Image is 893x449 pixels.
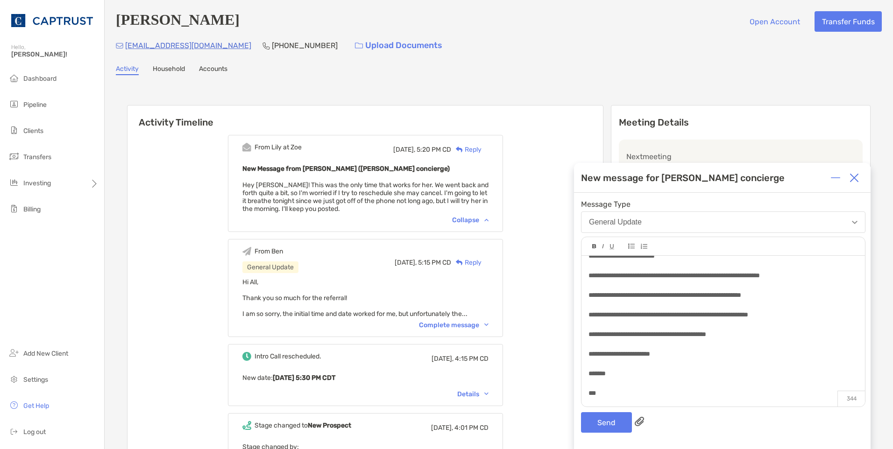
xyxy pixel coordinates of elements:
img: Chevron icon [484,323,489,326]
p: [DATE] 5:30 PM CDT [626,162,699,174]
img: CAPTRUST Logo [11,4,93,37]
img: Reply icon [456,260,463,266]
div: Stage changed to [255,421,351,429]
img: Event icon [242,421,251,430]
span: Hi All, Thank you so much for the referral! I am so sorry, the initial time and date worked for m... [242,278,468,318]
span: [PERSON_NAME]! [11,50,99,58]
span: Get Help [23,402,49,410]
img: add_new_client icon [8,347,20,358]
span: [DATE], [393,146,415,154]
button: Transfer Funds [815,11,882,32]
img: billing icon [8,203,20,214]
span: 5:15 PM CD [418,259,451,267]
button: Open Account [742,11,807,32]
img: Editor control icon [610,244,614,249]
img: paperclip attachments [635,417,644,426]
span: [DATE], [432,355,454,363]
span: Add New Client [23,350,68,358]
a: Household [153,65,185,75]
div: New message for [PERSON_NAME] concierge [581,172,785,183]
b: New Prospect [308,421,351,429]
img: get-help icon [8,400,20,411]
button: Send [581,412,632,433]
img: Editor control icon [628,244,635,249]
div: From Ben [255,247,283,255]
span: [DATE], [431,424,453,432]
img: Expand or collapse [831,173,840,182]
div: Collapse [452,216,489,224]
span: Log out [23,428,46,436]
div: Reply [451,258,482,267]
img: Reply icon [456,147,463,153]
img: investing icon [8,177,20,188]
img: Event icon [242,143,251,152]
div: General Update [589,218,642,226]
div: Complete message [419,321,489,329]
img: Chevron icon [484,218,489,221]
img: Chevron icon [484,393,489,395]
span: 5:20 PM CD [417,146,451,154]
img: transfers icon [8,151,20,162]
img: clients icon [8,125,20,136]
p: Next meeting [626,151,855,162]
img: dashboard icon [8,72,20,84]
a: Accounts [199,65,227,75]
img: logout icon [8,426,20,437]
b: New Message from [PERSON_NAME] ([PERSON_NAME] concierge) [242,165,450,173]
p: New date : [242,372,489,384]
span: 4:15 PM CD [455,355,489,363]
img: Editor control icon [640,244,647,249]
img: Event icon [242,352,251,361]
span: Investing [23,179,51,187]
img: pipeline icon [8,98,20,110]
img: Close [850,173,859,182]
span: Settings [23,376,48,384]
img: Editor control icon [592,244,596,249]
p: [EMAIL_ADDRESS][DOMAIN_NAME] [125,40,251,51]
span: Billing [23,205,41,213]
h6: Activity Timeline [128,105,603,128]
span: Dashboard [23,75,57,83]
img: Event icon [242,247,251,256]
a: Activity [116,65,139,75]
span: Message Type [581,200,865,209]
b: [DATE] 5:30 PM CDT [273,374,335,382]
button: General Update [581,211,865,233]
img: Phone Icon [262,42,270,49]
div: Details [457,390,489,398]
span: Hey [PERSON_NAME]! This was the only time that works for her. We went back and forth quite a bit,... [242,181,489,213]
span: Pipeline [23,101,47,109]
img: Email Icon [116,43,123,49]
p: Meeting Details [619,117,863,128]
a: Upload Documents [349,35,448,56]
img: button icon [355,42,363,49]
p: [PHONE_NUMBER] [272,40,338,51]
span: 4:01 PM CD [454,424,489,432]
div: General Update [242,261,298,273]
img: settings icon [8,373,20,385]
span: Clients [23,127,43,135]
div: Intro Call rescheduled. [255,352,321,360]
span: [DATE], [395,259,417,267]
h4: [PERSON_NAME] [116,11,240,32]
img: Editor control icon [602,244,604,249]
div: Reply [451,145,482,154]
div: From Lily at Zoe [255,143,302,151]
img: Open dropdown arrow [852,221,858,224]
span: Transfers [23,153,51,161]
p: 344 [837,391,865,407]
